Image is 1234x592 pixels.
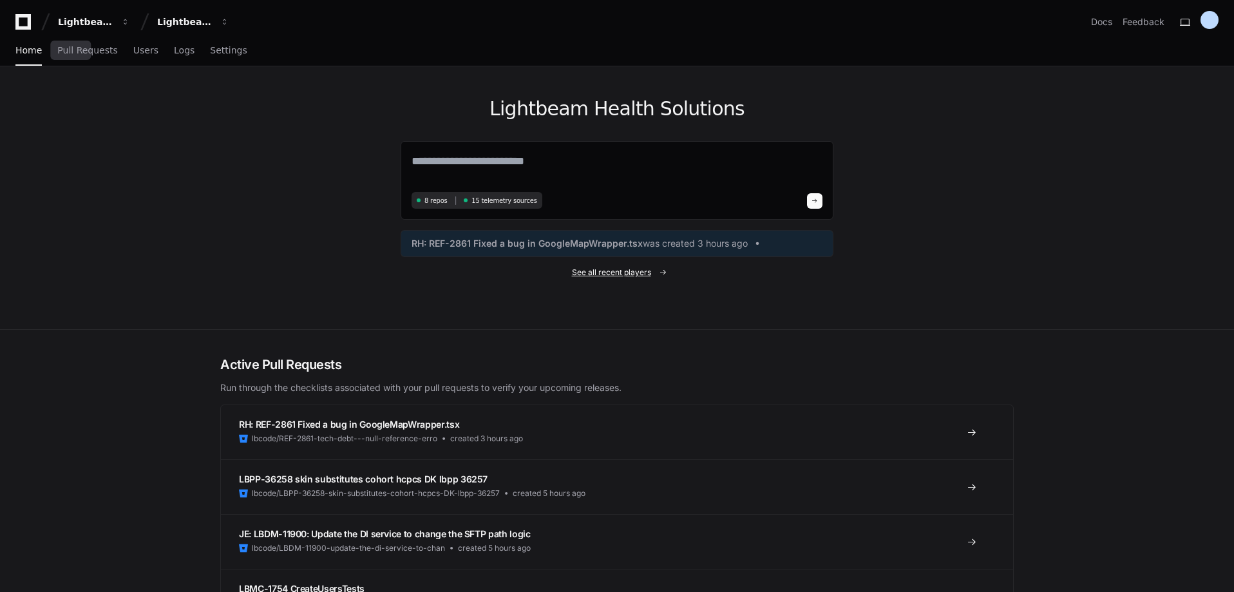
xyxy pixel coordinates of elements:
a: LBPP-36258 skin substitutes cohort hcpcs DK lbpp 36257lbcode/LBPP-36258-skin-substitutes-cohort-h... [221,459,1013,514]
a: Pull Requests [57,36,117,66]
span: lbcode/LBPP-36258-skin-substitutes-cohort-hcpcs-DK-lbpp-36257 [252,488,500,499]
a: See all recent players [401,267,833,278]
span: RH: REF-2861 Fixed a bug in GoogleMapWrapper.tsx [239,419,459,430]
span: lbcode/REF-2861-tech-debt---null-reference-erro [252,434,437,444]
button: Lightbeam Health Solutions [152,10,234,33]
p: Run through the checklists associated with your pull requests to verify your upcoming releases. [220,381,1014,394]
a: Docs [1091,15,1112,28]
span: 15 telemetry sources [471,196,536,205]
span: lbcode/LBDM-11900-update-the-di-service-to-chan [252,543,445,553]
h1: Lightbeam Health Solutions [401,97,833,120]
span: JE: LBDM-11900: Update the DI service to change the SFTP path logic [239,528,531,539]
span: Settings [210,46,247,54]
span: created 5 hours ago [513,488,585,499]
span: RH: REF-2861 Fixed a bug in GoogleMapWrapper.tsx [412,237,643,250]
span: created 3 hours ago [450,434,523,444]
span: LBPP-36258 skin substitutes cohort hcpcs DK lbpp 36257 [239,473,488,484]
div: Lightbeam Health [58,15,113,28]
span: Users [133,46,158,54]
a: Settings [210,36,247,66]
a: JE: LBDM-11900: Update the DI service to change the SFTP path logiclbcode/LBDM-11900-update-the-d... [221,514,1013,569]
a: RH: REF-2861 Fixed a bug in GoogleMapWrapper.tsxlbcode/REF-2861-tech-debt---null-reference-errocr... [221,405,1013,459]
a: Users [133,36,158,66]
a: RH: REF-2861 Fixed a bug in GoogleMapWrapper.tsxwas created 3 hours ago [412,237,822,250]
a: Logs [174,36,195,66]
span: 8 repos [424,196,448,205]
button: Feedback [1123,15,1164,28]
button: Lightbeam Health [53,10,135,33]
span: Pull Requests [57,46,117,54]
span: Logs [174,46,195,54]
span: created 5 hours ago [458,543,531,553]
div: Lightbeam Health Solutions [157,15,213,28]
h2: Active Pull Requests [220,356,1014,374]
a: Home [15,36,42,66]
span: See all recent players [572,267,651,278]
span: Home [15,46,42,54]
span: was created 3 hours ago [643,237,748,250]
